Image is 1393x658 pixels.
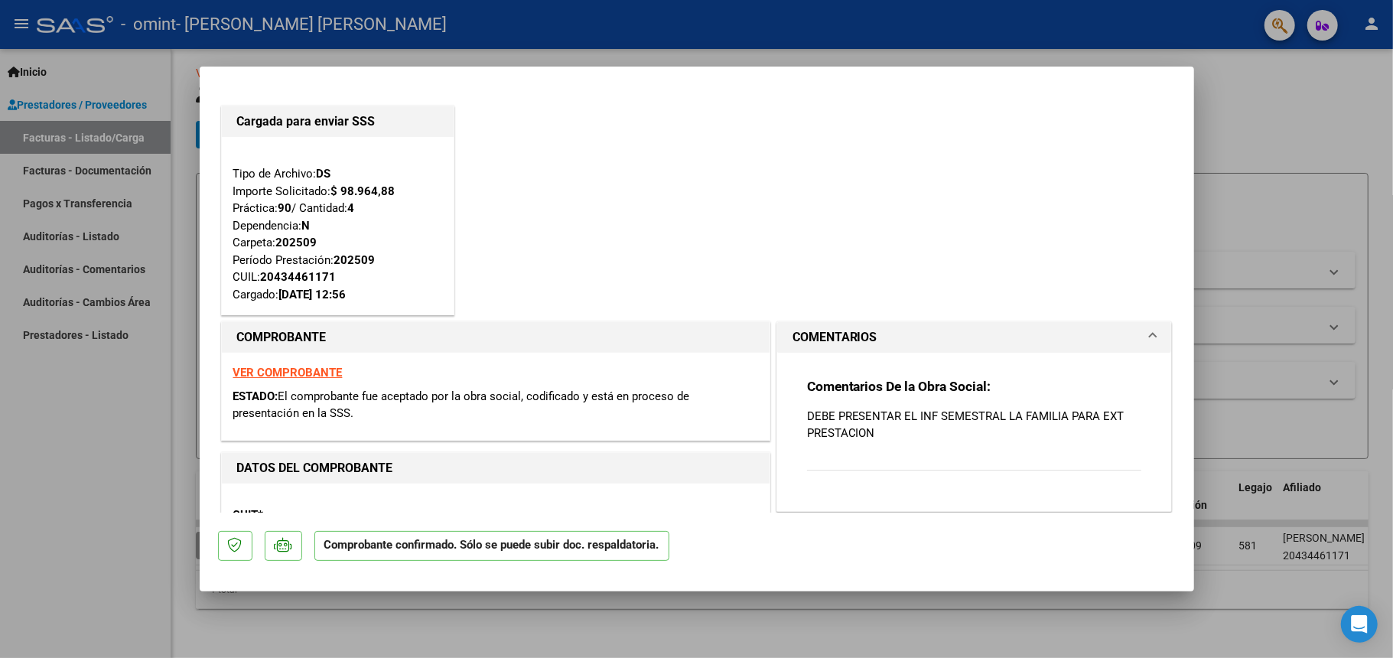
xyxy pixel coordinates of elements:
h1: Cargada para enviar SSS [237,112,438,131]
strong: 202509 [334,253,376,267]
p: DEBE PRESENTAR EL INF SEMESTRAL LA FAMILIA PARA EXT PRESTACION [807,408,1142,441]
span: ESTADO: [233,389,278,403]
div: 20434461171 [261,269,337,286]
p: CUIT [233,507,391,524]
p: Comprobante confirmado. Sólo se puede subir doc. respaldatoria. [314,531,669,561]
h1: COMENTARIOS [793,328,877,347]
strong: COMPROBANTE [237,330,327,344]
strong: [DATE] 12:56 [279,288,347,301]
div: COMENTARIOS [777,353,1172,511]
strong: DATOS DEL COMPROBANTE [237,461,393,475]
strong: DS [317,167,331,181]
strong: Comentarios De la Obra Social: [807,379,991,394]
strong: N [302,219,311,233]
strong: 4 [348,201,355,215]
strong: 202509 [276,236,317,249]
strong: $ 98.964,88 [331,184,395,198]
div: Tipo de Archivo: Importe Solicitado: Práctica: / Cantidad: Dependencia: Carpeta: Período Prestaci... [233,148,442,304]
mat-expansion-panel-header: COMENTARIOS [777,322,1172,353]
strong: 90 [278,201,292,215]
a: VER COMPROBANTE [233,366,343,379]
span: El comprobante fue aceptado por la obra social, codificado y está en proceso de presentación en l... [233,389,690,421]
div: Open Intercom Messenger [1341,606,1378,643]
